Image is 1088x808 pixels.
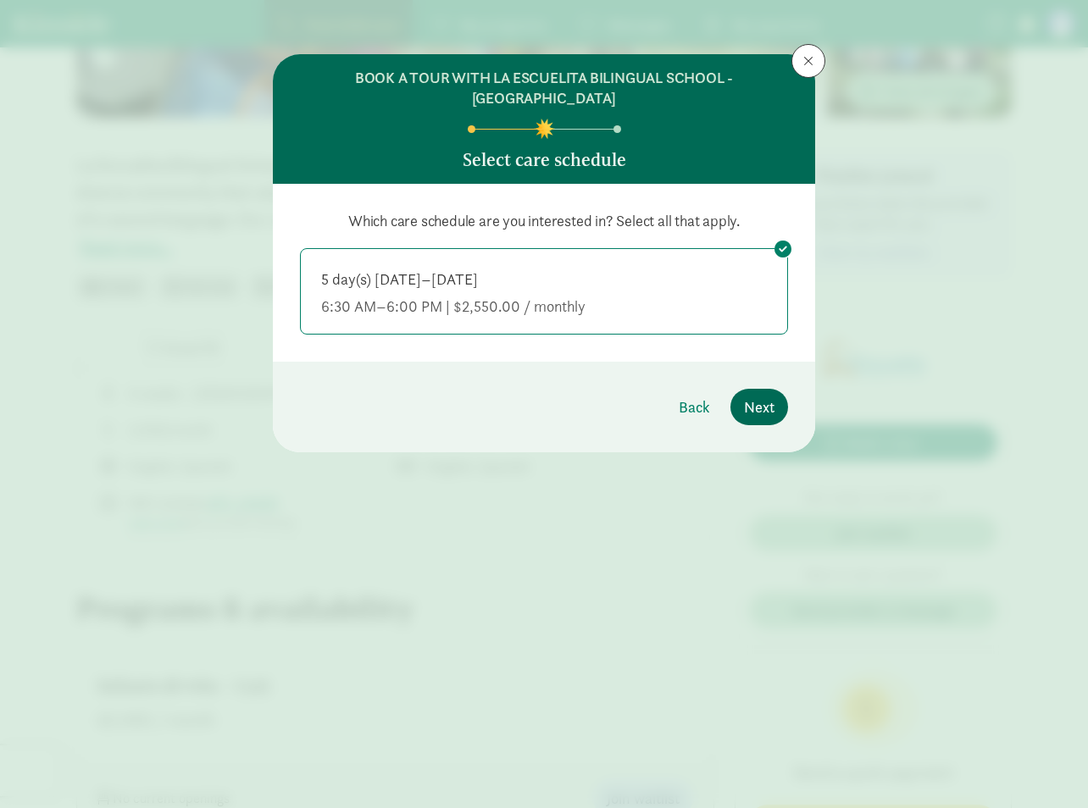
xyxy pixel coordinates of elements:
div: 6:30 AM–6:00 PM | $2,550.00 / monthly [321,296,767,317]
div: 5 day(s) [DATE]–[DATE] [321,269,767,290]
h5: Select care schedule [463,150,626,170]
h6: BOOK A TOUR WITH LA ESCUELITA BILINGUAL SCHOOL - [GEOGRAPHIC_DATA] [300,68,788,108]
button: Back [665,389,724,425]
span: Back [679,396,710,418]
p: Which care schedule are you interested in? Select all that apply. [300,211,788,231]
button: Next [730,389,788,425]
span: Next [744,396,774,418]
